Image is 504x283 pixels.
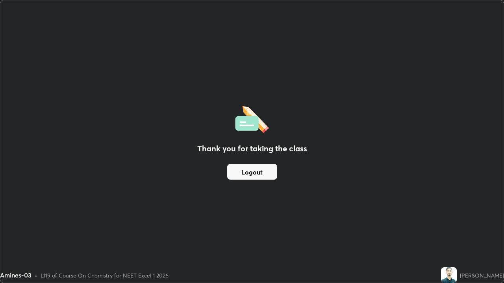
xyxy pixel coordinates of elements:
[441,267,457,283] img: 9fa8b66408ac4135a2eea6c5ae9b3aff.jpg
[41,271,169,279] div: L119 of Course On Chemistry for NEET Excel 1 2026
[197,143,307,154] h2: Thank you for taking the class
[235,103,269,133] img: offlineFeedback.1438e8b3.svg
[35,271,37,279] div: •
[460,271,504,279] div: [PERSON_NAME]
[227,164,277,180] button: Logout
